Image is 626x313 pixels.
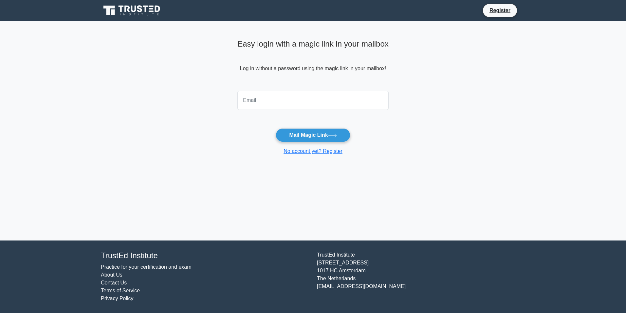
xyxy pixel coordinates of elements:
[237,91,389,110] input: Email
[101,288,140,293] a: Terms of Service
[101,272,122,278] a: About Us
[284,148,342,154] a: No account yet? Register
[101,280,127,285] a: Contact Us
[101,296,134,301] a: Privacy Policy
[276,128,350,142] button: Mail Magic Link
[101,264,192,270] a: Practice for your certification and exam
[486,6,514,14] a: Register
[237,37,389,88] div: Log in without a password using the magic link in your mailbox!
[313,251,529,303] div: TrustEd Institute [STREET_ADDRESS] 1017 HC Amsterdam The Netherlands [EMAIL_ADDRESS][DOMAIN_NAME]
[237,39,389,49] h4: Easy login with a magic link in your mailbox
[101,251,309,261] h4: TrustEd Institute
